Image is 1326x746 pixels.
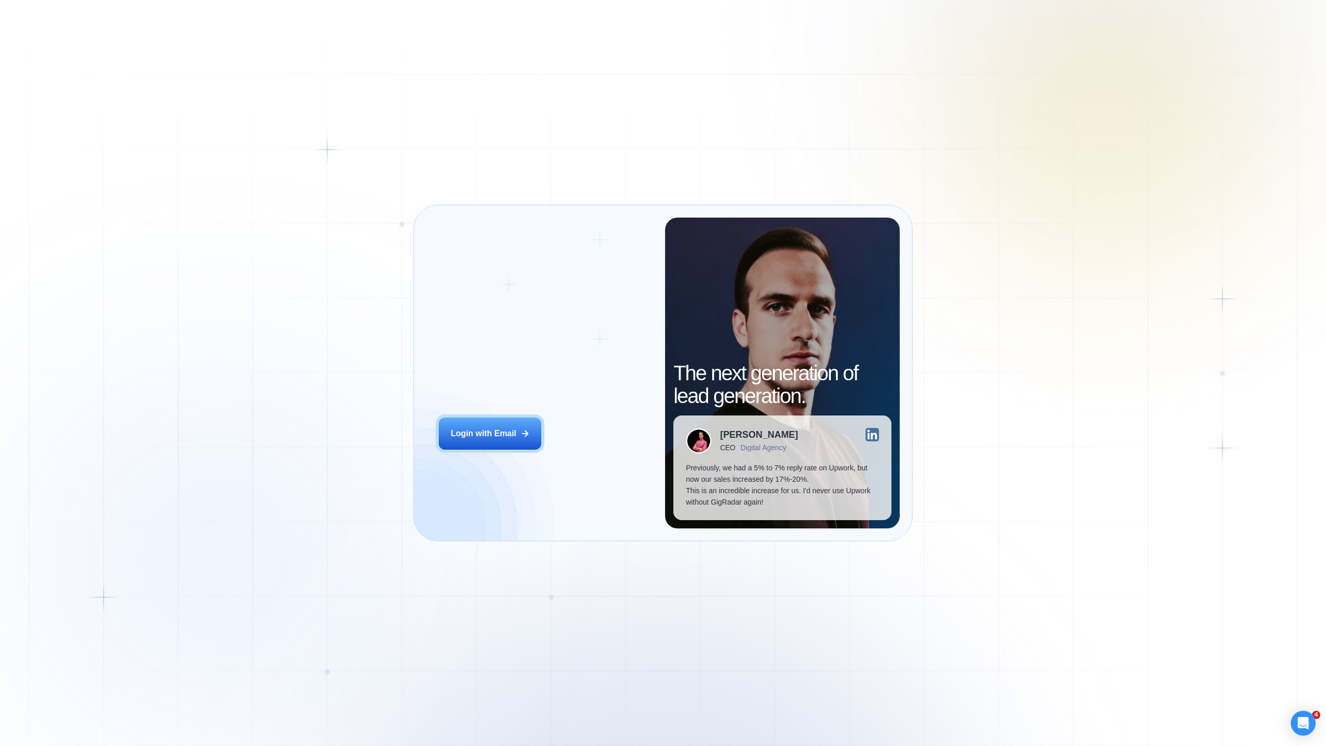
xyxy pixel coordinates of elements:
[451,428,516,439] div: Login with Email
[720,443,735,452] div: CEO
[720,430,798,439] div: [PERSON_NAME]
[1312,711,1320,719] span: 4
[439,418,541,450] button: Login with Email
[741,443,786,452] div: Digital Agency
[673,362,891,407] h2: The next generation of lead generation.
[1291,711,1316,736] div: Open Intercom Messenger
[686,462,878,508] p: Previously, we had a 5% to 7% reply rate on Upwork, but now our sales increased by 17%-20%. This ...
